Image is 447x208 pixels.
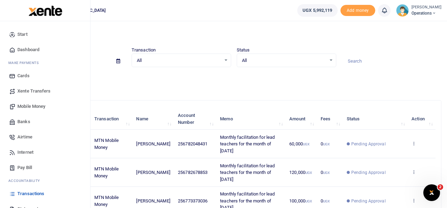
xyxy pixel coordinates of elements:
[321,141,330,146] span: 0
[137,57,221,64] span: All
[136,141,170,146] span: [PERSON_NAME]
[29,6,62,16] img: logo-large
[94,166,119,178] span: MTN Mobile Money
[408,108,436,130] th: Action: activate to sort column ascending
[17,134,32,141] span: Airtime
[351,169,386,176] span: Pending Approval
[340,5,375,16] li: Toup your wallet
[317,108,343,130] th: Fees: activate to sort column ascending
[323,142,330,146] small: UGX
[17,103,45,110] span: Mobile Money
[411,5,441,10] small: [PERSON_NAME]
[323,171,330,175] small: UGX
[6,57,85,68] li: M
[321,170,330,175] span: 0
[6,160,85,175] a: Pay Bill
[6,42,85,57] a: Dashboard
[289,170,312,175] span: 120,000
[178,141,207,146] span: 256782048431
[6,186,85,201] a: Transactions
[17,190,44,197] span: Transactions
[289,198,312,203] span: 100,000
[6,27,85,42] a: Start
[132,108,174,130] th: Name: activate to sort column ascending
[220,163,275,182] span: Monthly facilitation for lead teachers for the month of [DATE]
[26,75,441,83] p: Download
[136,198,170,203] span: [PERSON_NAME]
[6,68,85,83] a: Cards
[303,7,332,14] span: UGX 5,992,119
[6,83,85,99] a: Xente Transfers
[305,199,312,203] small: UGX
[14,178,40,183] span: countability
[295,4,340,17] li: Wallet ballance
[178,198,207,203] span: 256773373036
[305,171,312,175] small: UGX
[285,108,317,130] th: Amount: activate to sort column ascending
[323,199,330,203] small: UGX
[136,170,170,175] span: [PERSON_NAME]
[17,164,32,171] span: Pay Bill
[438,184,443,190] span: 2
[17,31,28,38] span: Start
[12,60,39,65] span: ake Payments
[423,184,440,201] iframe: Intercom live chat
[216,108,285,130] th: Memo: activate to sort column ascending
[351,141,386,147] span: Pending Approval
[289,141,309,146] span: 60,000
[17,46,39,53] span: Dashboard
[342,55,441,67] input: Search
[17,149,33,156] span: Internet
[91,108,132,130] th: Transaction: activate to sort column ascending
[6,114,85,129] a: Banks
[6,175,85,186] li: Ac
[297,4,337,17] a: UGX 5,992,119
[321,198,330,203] span: 0
[17,118,30,125] span: Banks
[28,8,62,13] a: logo-small logo-large logo-large
[6,129,85,145] a: Airtime
[6,145,85,160] a: Internet
[220,135,275,153] span: Monthly facilitation for lead teachers for the month of [DATE]
[340,7,375,13] a: Add money
[396,4,409,17] img: profile-user
[237,47,250,54] label: Status
[94,195,119,207] span: MTN Mobile Money
[174,108,216,130] th: Account Number: activate to sort column ascending
[17,88,51,95] span: Xente Transfers
[303,142,309,146] small: UGX
[242,57,326,64] span: All
[343,108,408,130] th: Status: activate to sort column ascending
[94,138,119,150] span: MTN Mobile Money
[411,10,441,16] span: Operations
[17,72,30,79] span: Cards
[132,47,156,54] label: Transaction
[178,170,207,175] span: 256782678853
[396,4,441,17] a: profile-user [PERSON_NAME] Operations
[26,30,441,38] h4: Transactions
[6,99,85,114] a: Mobile Money
[340,5,375,16] span: Add money
[351,198,386,204] span: Pending Approval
